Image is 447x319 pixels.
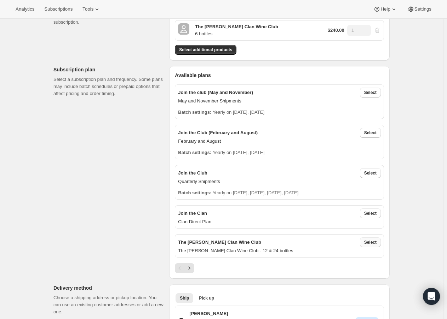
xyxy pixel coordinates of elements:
[178,110,211,115] span: Batch settings:
[178,150,211,155] span: Batch settings:
[364,130,377,136] span: Select
[178,247,381,254] p: The [PERSON_NAME] Clan Wine Club - 12 & 24 bottles
[178,98,381,105] p: May and November Shipments
[16,6,34,12] span: Analytics
[11,4,39,14] button: Analytics
[178,190,211,195] span: Batch settings:
[189,310,235,317] p: [PERSON_NAME]
[414,6,431,12] span: Settings
[360,208,381,218] button: Select
[53,76,164,97] p: Select a subscription plan and frequency. Some plans may include batch schedules or prepaid optio...
[44,6,73,12] span: Subscriptions
[364,240,377,245] span: Select
[178,210,207,217] p: Join the Clan
[178,170,207,177] p: Join the Club
[40,4,77,14] button: Subscriptions
[328,27,344,34] p: $240.00
[175,72,211,79] span: Available plans
[360,128,381,138] button: Select
[53,294,164,315] p: Choose a shipping address or pickup location. You can use an existing customer addresses or add a...
[178,129,258,136] p: Join the Club (February and August)
[403,4,436,14] button: Settings
[178,218,381,225] p: Clan Direct Plan
[360,168,381,178] button: Select
[213,190,299,195] span: Yearly on [DATE], [DATE], [DATE], [DATE]
[178,178,381,185] p: Quarterly Shipments
[178,89,253,96] p: Join the club (May and November)
[213,110,264,115] span: Yearly on [DATE], [DATE]
[78,4,105,14] button: Tools
[360,237,381,247] button: Select
[369,4,401,14] button: Help
[364,170,377,176] span: Select
[199,295,214,301] span: Pick up
[178,138,381,145] p: February and August
[364,90,377,95] span: Select
[213,150,264,155] span: Yearly on [DATE], [DATE]
[175,263,194,273] nav: Pagination
[195,30,278,37] p: 6 bottles
[179,47,232,53] span: Select additional products
[178,23,189,35] span: 6 bottles
[380,6,390,12] span: Help
[82,6,93,12] span: Tools
[175,45,236,55] button: Select additional products
[180,295,189,301] span: Ship
[360,88,381,98] button: Select
[423,288,440,305] div: Open Intercom Messenger
[184,263,194,273] button: Next
[53,12,164,26] p: Choose the products or bundles to include in this subscription.
[178,239,261,246] p: The [PERSON_NAME] Clan Wine Club
[53,66,164,73] p: Subscription plan
[195,23,278,30] p: The [PERSON_NAME] Clan Wine Club
[53,284,164,291] p: Delivery method
[364,211,377,216] span: Select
